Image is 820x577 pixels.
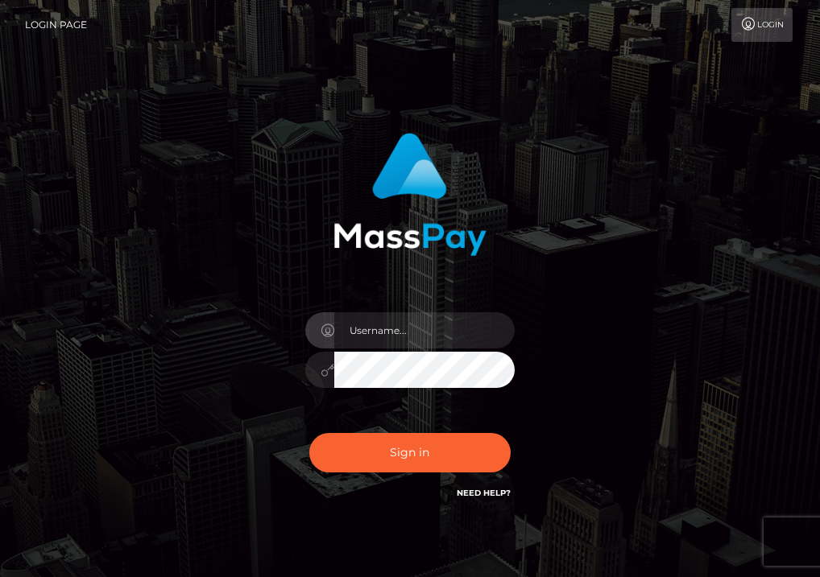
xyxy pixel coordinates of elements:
[731,8,793,42] a: Login
[25,8,87,42] a: Login Page
[334,312,515,348] input: Username...
[457,488,511,498] a: Need Help?
[309,433,511,472] button: Sign in
[333,133,487,256] img: MassPay Login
